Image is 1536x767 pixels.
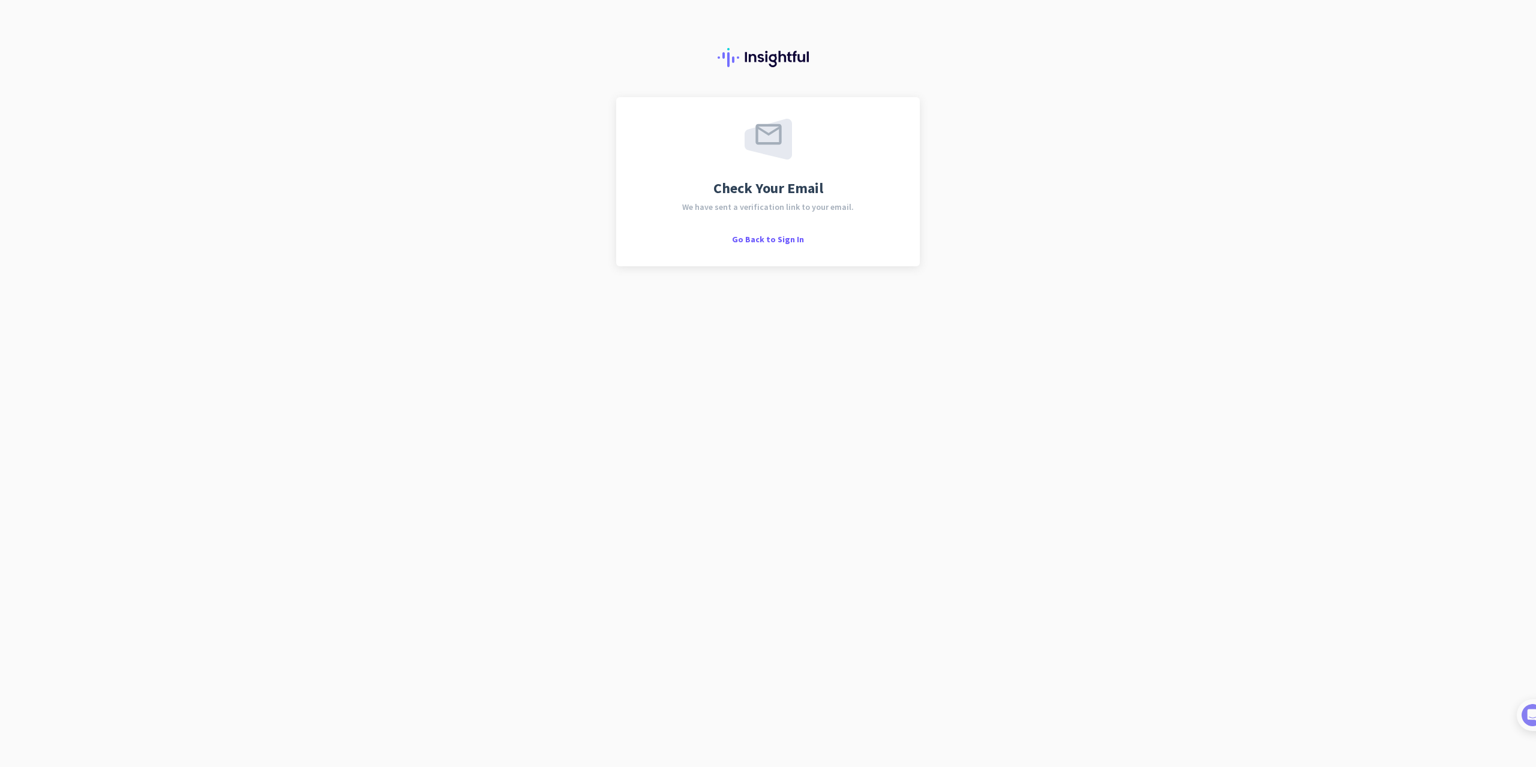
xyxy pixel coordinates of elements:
[732,234,804,245] span: Go Back to Sign In
[745,119,792,160] img: email-sent
[718,48,818,67] img: Insightful
[713,181,823,195] span: Check Your Email
[682,203,854,211] span: We have sent a verification link to your email.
